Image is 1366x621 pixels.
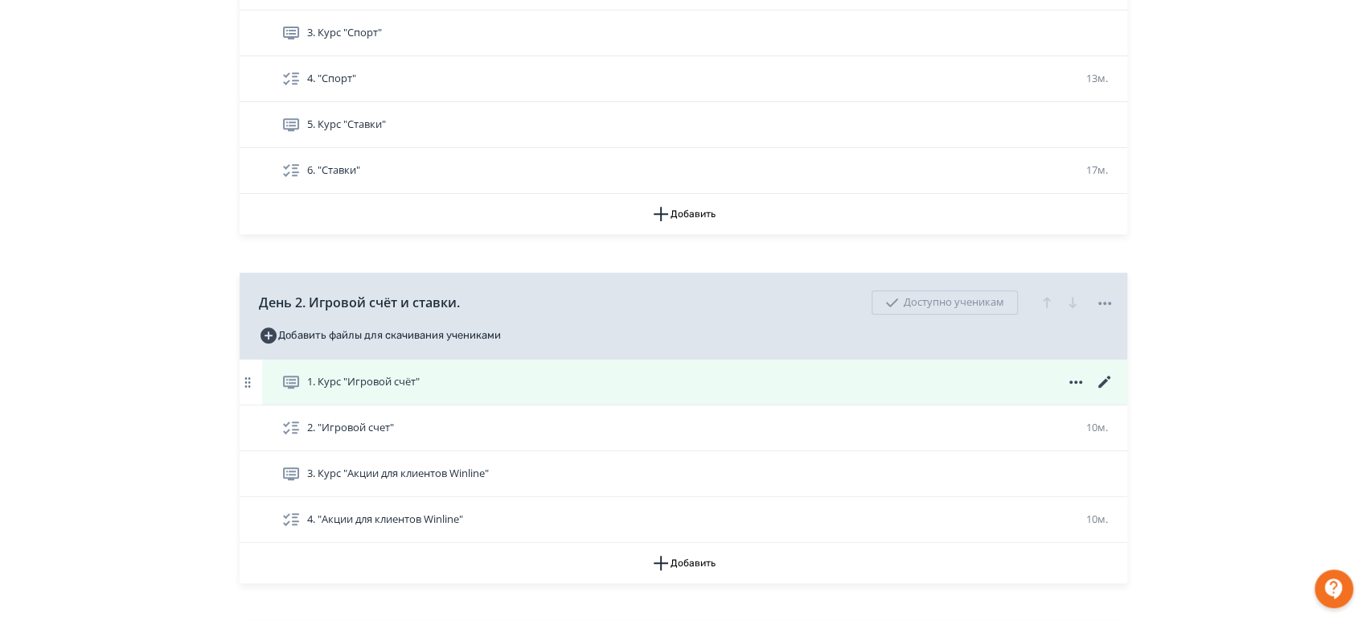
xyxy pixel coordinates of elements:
[1086,71,1108,85] span: 13м.
[1086,512,1108,526] span: 10м.
[872,290,1018,315] div: Доступно ученикам
[240,405,1127,451] div: 2. "Игровой счет"10м.
[1086,420,1108,434] span: 10м.
[259,323,501,348] button: Добавить файлы для скачивания учениками
[240,451,1127,497] div: 3. Курс "Акции для клиентов Winline"
[240,543,1127,583] button: Добавить
[1086,162,1108,177] span: 17м.
[307,374,420,390] span: 1. Курс "Игровой счёт"
[240,102,1127,148] div: 5. Курс "Ставки"
[259,293,460,312] span: День 2. Игровой счёт и ставки.
[307,420,394,436] span: 2. "Игровой счет"
[240,10,1127,56] div: 3. Курс "Спорт"
[307,71,356,87] span: 4. "Спорт"
[307,162,360,179] span: 6. "Ставки"
[307,512,463,528] span: 4. "Акции для клиентов Winline"
[240,148,1127,194] div: 6. "Ставки"17м.
[307,117,386,133] span: 5. Курс "Ставки"
[240,360,1127,405] div: 1. Курс "Игровой счёт"
[307,466,489,482] span: 3. Курс "Акции для клиентов Winline"
[240,194,1127,234] button: Добавить
[307,25,382,41] span: 3. Курс "Спорт"
[240,56,1127,102] div: 4. "Спорт"13м.
[240,497,1127,543] div: 4. "Акции для клиентов Winline"10м.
